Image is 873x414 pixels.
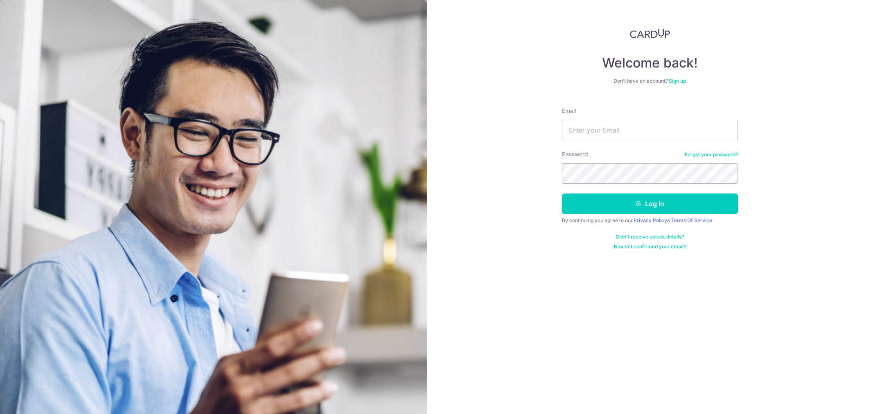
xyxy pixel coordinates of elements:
[630,29,670,38] img: CardUp Logo
[562,193,738,214] button: Log in
[562,150,588,158] label: Password
[614,243,686,250] a: Haven't confirmed your email?
[634,217,667,223] a: Privacy Policy
[616,234,684,240] a: Didn't receive unlock details?
[671,217,712,223] a: Terms Of Service
[562,78,738,84] div: Don’t have an account?
[562,217,738,224] div: By continuing you agree to our &
[685,151,738,158] a: Forgot your password?
[562,120,738,140] input: Enter your Email
[669,78,686,84] a: Sign up
[562,55,738,71] h4: Welcome back!
[562,107,576,115] label: Email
